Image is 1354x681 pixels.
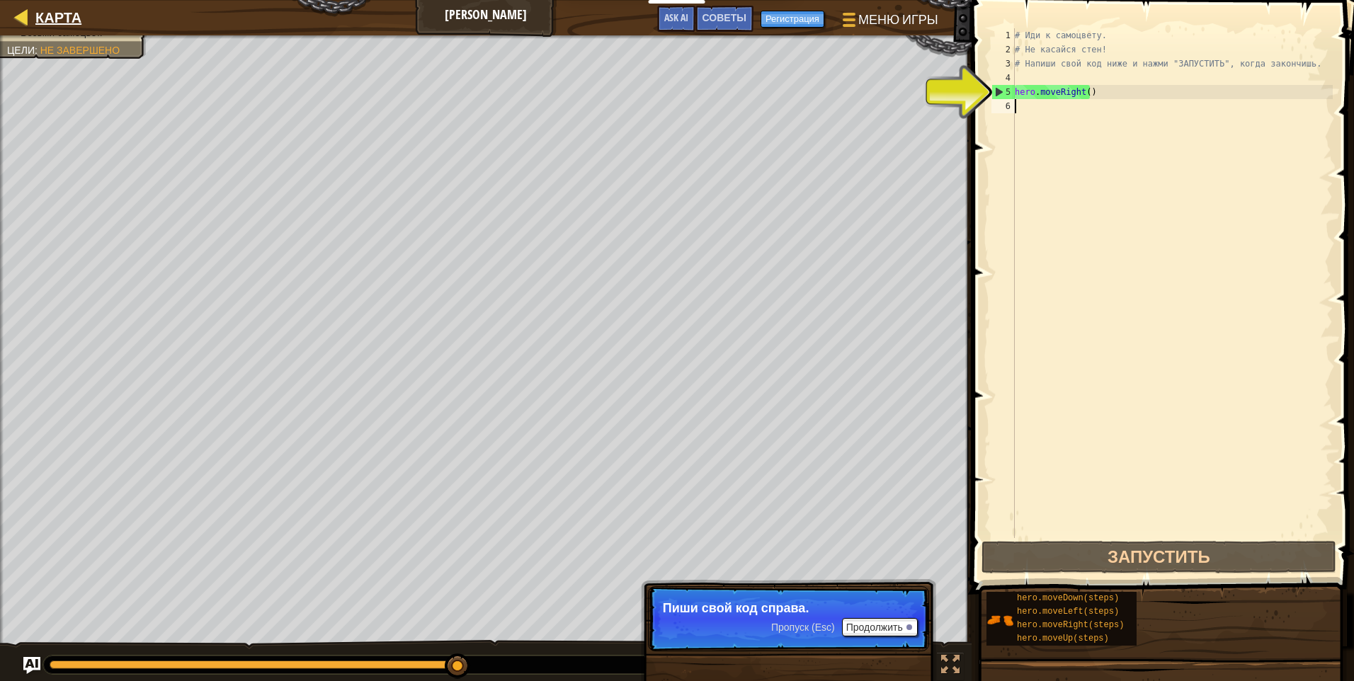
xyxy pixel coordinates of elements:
img: portrait.png [986,607,1013,634]
button: Запустить [982,541,1336,573]
span: Меню игры [858,11,938,29]
span: Цели [7,45,35,56]
span: hero.moveDown(steps) [1017,593,1119,603]
button: Меню игры [831,6,947,39]
span: Ask AI [664,11,688,24]
span: hero.moveLeft(steps) [1017,607,1119,617]
span: : [35,45,40,56]
span: hero.moveUp(steps) [1017,634,1109,643]
button: Ask AI [23,657,40,674]
button: Переключить полноэкранный режим [936,652,965,681]
button: Продолжить [842,618,918,636]
button: Ask AI [657,6,695,32]
div: 4 [991,71,1015,85]
span: Не завершено [40,45,120,56]
div: 5 [992,85,1015,99]
span: Пропуск (Esc) [771,622,835,633]
div: 1 [991,28,1015,42]
a: Карта [28,8,81,27]
p: Пиши свой код справа. [663,601,914,615]
span: Советы [702,11,746,24]
div: 3 [991,57,1015,71]
div: 6 [991,99,1015,113]
span: hero.moveRight(steps) [1017,620,1124,630]
button: Регистрация [761,11,824,28]
span: Карта [35,8,81,27]
div: 2 [991,42,1015,57]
